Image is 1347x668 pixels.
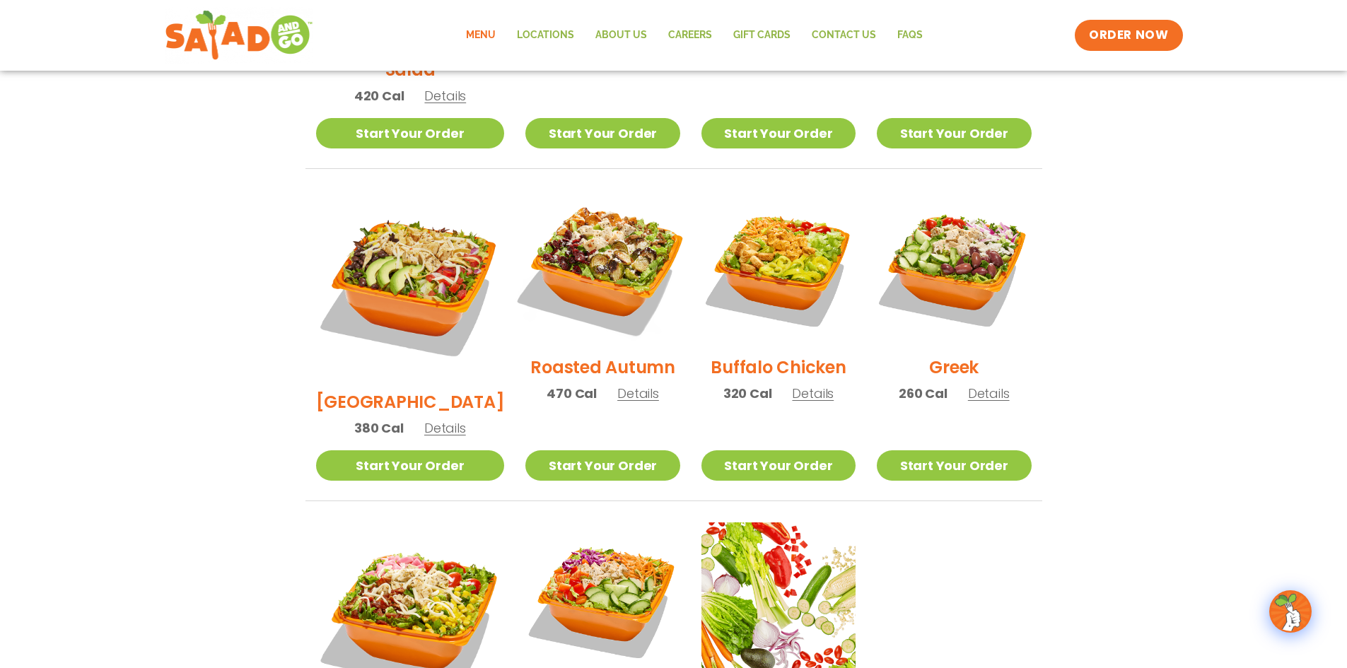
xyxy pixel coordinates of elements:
[1075,20,1182,51] a: ORDER NOW
[316,389,505,414] h2: [GEOGRAPHIC_DATA]
[701,190,856,344] img: Product photo for Buffalo Chicken Salad
[316,190,505,379] img: Product photo for BBQ Ranch Salad
[512,177,693,358] img: Product photo for Roasted Autumn Salad
[877,450,1031,481] a: Start Your Order
[525,118,680,148] a: Start Your Order
[525,450,680,481] a: Start Your Order
[547,384,597,403] span: 470 Cal
[701,450,856,481] a: Start Your Order
[711,355,846,380] h2: Buffalo Chicken
[455,19,933,52] nav: Menu
[354,418,404,438] span: 380 Cal
[354,86,404,105] span: 420 Cal
[723,384,772,403] span: 320 Cal
[701,118,856,148] a: Start Your Order
[585,19,658,52] a: About Us
[424,87,466,105] span: Details
[968,385,1010,402] span: Details
[887,19,933,52] a: FAQs
[424,419,466,437] span: Details
[316,118,505,148] a: Start Your Order
[929,355,979,380] h2: Greek
[899,384,947,403] span: 260 Cal
[530,355,675,380] h2: Roasted Autumn
[1089,27,1168,44] span: ORDER NOW
[723,19,801,52] a: GIFT CARDS
[1271,592,1310,631] img: wpChatIcon
[801,19,887,52] a: Contact Us
[165,7,314,64] img: new-SAG-logo-768×292
[658,19,723,52] a: Careers
[316,450,505,481] a: Start Your Order
[617,385,659,402] span: Details
[877,118,1031,148] a: Start Your Order
[455,19,506,52] a: Menu
[506,19,585,52] a: Locations
[877,190,1031,344] img: Product photo for Greek Salad
[792,385,834,402] span: Details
